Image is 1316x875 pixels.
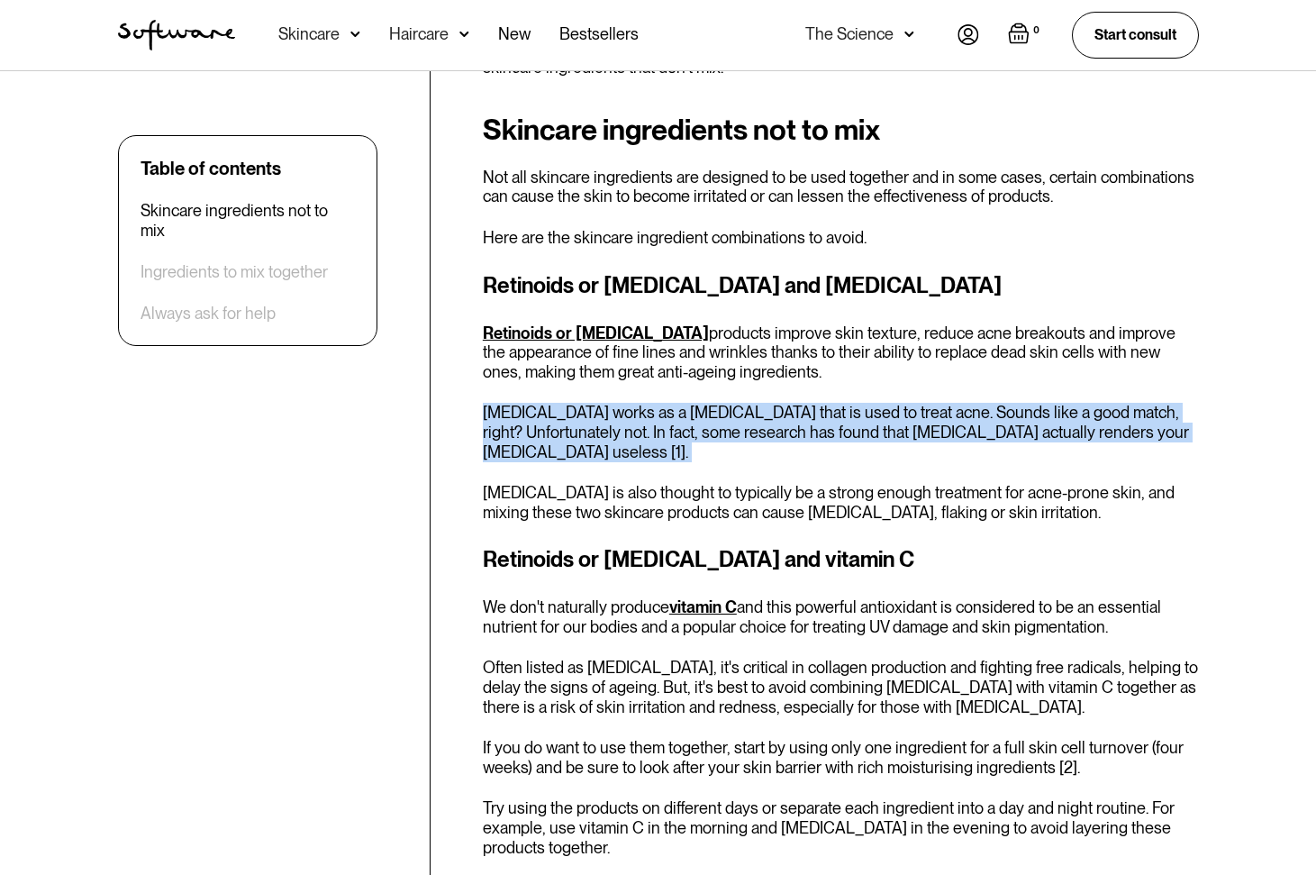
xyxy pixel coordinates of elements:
[483,114,1199,146] h2: Skincare ingredients not to mix
[389,25,449,43] div: Haircare
[483,798,1199,857] p: Try using the products on different days or separate each ingredient into a day and night routine...
[483,168,1199,206] p: Not all skincare ingredients are designed to be used together and in some cases, certain combinat...
[118,20,235,50] a: home
[483,228,1199,248] p: Here are the skincare ingredient combinations to avoid.
[805,25,894,43] div: The Science
[483,543,1199,576] h3: Retinoids or [MEDICAL_DATA] and vitamin C
[1030,23,1043,39] div: 0
[118,20,235,50] img: Software Logo
[1072,12,1199,58] a: Start consult
[483,597,1199,636] p: We don't naturally produce and this powerful antioxidant is considered to be an essential nutrien...
[483,738,1199,777] p: If you do want to use them together, start by using only one ingredient for a full skin cell turn...
[483,483,1199,522] p: [MEDICAL_DATA] is also thought to typically be a strong enough treatment for acne-prone skin, and...
[1008,23,1043,48] a: Open empty cart
[483,403,1199,461] p: [MEDICAL_DATA] works as a [MEDICAL_DATA] that is used to treat acne. Sounds like a good match, ri...
[141,158,281,179] div: Table of contents
[483,658,1199,716] p: Often listed as [MEDICAL_DATA], it's critical in collagen production and fighting free radicals, ...
[483,324,709,342] a: Retinoids or [MEDICAL_DATA]
[141,304,276,324] a: Always ask for help
[483,324,1199,382] p: products improve skin texture, reduce acne breakouts and improve the appearance of fine lines and...
[141,201,355,240] a: Skincare ingredients not to mix
[141,262,328,282] a: Ingredients to mix together
[669,597,737,616] a: vitamin C
[350,25,360,43] img: arrow down
[904,25,914,43] img: arrow down
[459,25,469,43] img: arrow down
[483,269,1199,302] h3: Retinoids or [MEDICAL_DATA] and [MEDICAL_DATA]
[278,25,340,43] div: Skincare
